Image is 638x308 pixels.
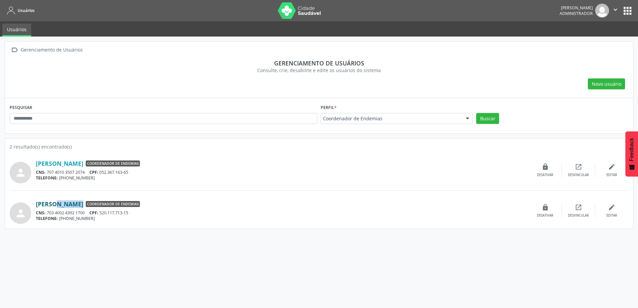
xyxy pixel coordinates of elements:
label: Perfil [321,103,337,113]
i: open_in_new [575,163,582,170]
span: TELEFONE: [36,216,58,221]
span: Usuários [18,8,35,13]
a: Usuários [2,24,31,37]
div: Desvincular [568,213,589,218]
div: Consulte, crie, desabilite e edite os usuários do sistema [14,67,624,74]
span: CNS: [36,210,46,216]
a:  Gerenciamento de Usuários [10,45,84,55]
img: img [595,4,609,18]
a: [PERSON_NAME] [36,160,83,167]
div: Gerenciamento de Usuários [19,45,84,55]
button: Novo usuário [588,78,625,90]
button: Feedback - Mostrar pesquisa [625,131,638,176]
span: Coordenador de Endemias [86,201,140,207]
a: Usuários [5,5,35,16]
span: Administrador [560,11,593,16]
i: lock [542,163,549,170]
span: Coordenador de Endemias [86,160,140,166]
a: [PERSON_NAME] [36,200,83,208]
span: CNS: [36,169,46,175]
button: Buscar [476,113,499,124]
i:  [10,45,19,55]
span: CPF: [89,210,98,216]
i: person [15,167,27,179]
i: edit [608,163,615,170]
div: Desativar [537,213,553,218]
div: [PERSON_NAME] [560,5,593,11]
button: apps [622,5,633,17]
div: Desvincular [568,173,589,177]
div: Desativar [537,173,553,177]
span: CPF: [89,169,98,175]
div: 2 resultado(s) encontrado(s) [10,143,628,150]
div: [PHONE_NUMBER] [36,216,529,221]
i: lock [542,204,549,211]
div: 703 4002 4392 1700 520.117.713-15 [36,210,529,216]
span: Novo usuário [592,80,621,87]
div: 707 4010 3507 2074 052.367.163-65 [36,169,529,175]
span: Coordenador de Endemias [323,115,459,122]
div: [PHONE_NUMBER] [36,175,529,181]
i: edit [608,204,615,211]
i: person [15,207,27,219]
span: Feedback [629,138,635,161]
div: Gerenciamento de usuários [14,59,624,67]
span: TELEFONE: [36,175,58,181]
button:  [609,4,622,18]
div: Editar [606,173,617,177]
div: Editar [606,213,617,218]
i: open_in_new [575,204,582,211]
label: PESQUISAR [10,103,32,113]
i:  [612,6,619,13]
